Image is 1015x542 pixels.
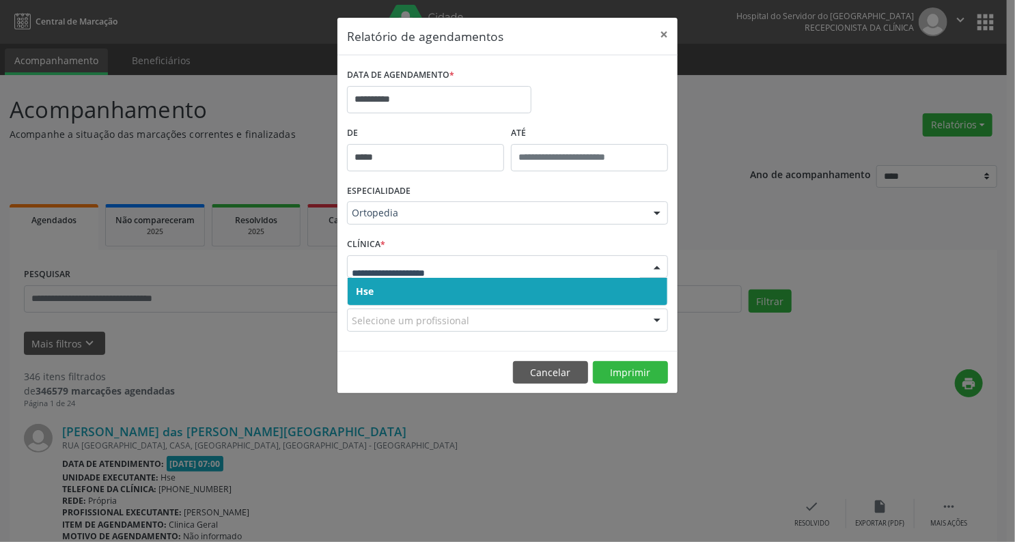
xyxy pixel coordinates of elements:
[347,234,385,255] label: CLÍNICA
[347,27,503,45] h5: Relatório de agendamentos
[356,285,374,298] span: Hse
[650,18,678,51] button: Close
[593,361,668,384] button: Imprimir
[352,313,469,328] span: Selecione um profissional
[347,181,411,202] label: ESPECIALIDADE
[352,206,640,220] span: Ortopedia
[511,123,668,144] label: ATÉ
[347,65,454,86] label: DATA DE AGENDAMENTO
[513,361,588,384] button: Cancelar
[347,123,504,144] label: De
